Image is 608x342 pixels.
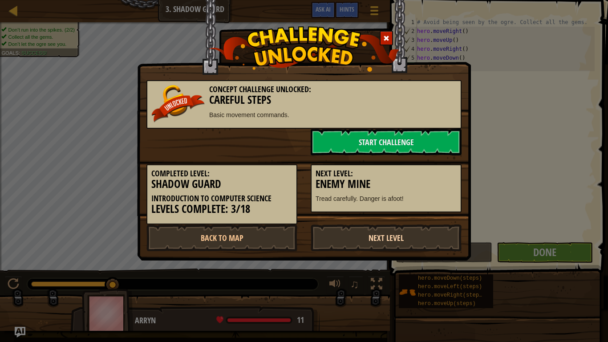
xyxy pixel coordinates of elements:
h5: Next Level: [316,169,457,178]
img: challenge_unlocked.png [209,26,400,72]
h3: Enemy Mine [316,178,457,190]
h3: Levels Complete: 3/18 [151,203,292,215]
img: unlocked_banner.png [151,85,205,122]
h5: Completed Level: [151,169,292,178]
a: Back to Map [146,224,297,251]
h3: Shadow Guard [151,178,292,190]
a: Start Challenge [311,129,462,155]
h3: Careful Steps [151,94,457,106]
p: Basic movement commands. [151,110,457,119]
span: Concept Challenge Unlocked: [209,84,311,95]
a: Next Level [311,224,462,251]
p: Tread carefully. Danger is afoot! [316,194,457,203]
h5: Introduction to Computer Science [151,194,292,203]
